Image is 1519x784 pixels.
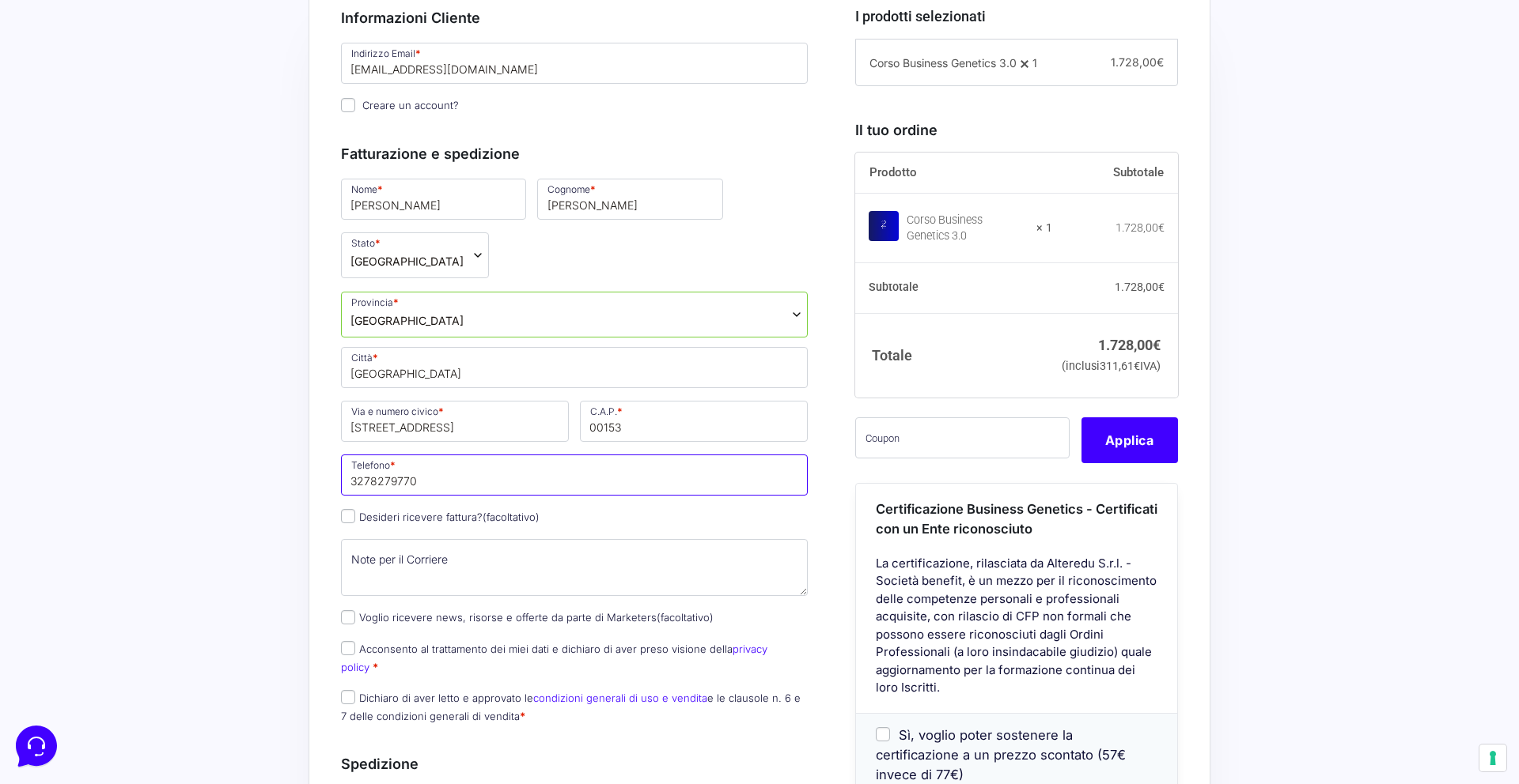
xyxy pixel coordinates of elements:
input: Telefono * [341,454,808,496]
bdi: 1.728,00 [1115,281,1165,293]
label: Acconsento al trattamento dei miei dati e dichiaro di aver preso visione della [341,643,767,673]
span: € [1157,55,1164,69]
input: Coupon [855,417,1070,458]
span: € [1134,360,1140,373]
span: Sì, voglio poter sostenere la certificazione a un prezzo scontato (57€ invece di 77€) [876,727,1126,782]
h2: Ciao da Marketers 👋 [13,13,266,38]
p: Home [47,530,74,544]
span: (facoltativo) [483,511,540,523]
img: dark [51,89,82,120]
span: Certificazione Business Genetics - Certificati con un Ente riconosciuto [876,501,1157,537]
button: Applica [1081,417,1178,463]
h3: Spedizione [341,753,808,775]
h3: I prodotti selezionati [855,6,1178,27]
button: Messaggi [110,507,207,544]
h3: Fatturazione e spedizione [341,143,808,164]
input: Acconsento al trattamento dei miei dati e dichiaro di aver preso visione dellaprivacy policy [341,641,355,655]
input: Cognome * [537,179,722,220]
input: Cerca un articolo... [36,230,259,246]
span: € [1158,221,1165,234]
button: Home [13,507,110,544]
th: Prodotto [855,153,1052,194]
span: € [1158,281,1165,293]
h3: Il tuo ordine [855,119,1178,141]
span: Creare un account? [362,99,459,111]
img: Corso Business Genetics 3.0 [869,211,899,241]
strong: × 1 [1036,220,1052,236]
span: (facoltativo) [657,611,714,624]
th: Subtotale [855,263,1052,314]
span: Trova una risposta [25,196,123,209]
iframe: Customerly Messenger Launcher [13,722,60,770]
button: Aiuto [206,507,304,544]
span: Italia [350,253,464,269]
h3: Informazioni Cliente [341,7,808,28]
input: Nome * [341,179,526,220]
span: Provincia [341,292,808,337]
small: (inclusi IVA) [1062,360,1161,373]
input: Via e numero civico * [341,401,569,442]
input: Desideri ricevere fattura?(facoltativo) [341,509,355,523]
span: Le tue conversazioni [25,63,134,76]
label: Desideri ricevere fattura? [341,511,540,523]
bdi: 1.728,00 [1098,337,1161,353]
th: Totale [855,313,1052,398]
button: Inizia una conversazione [25,133,291,164]
input: Indirizzo Email * [341,43,808,84]
span: 1 [1032,56,1037,70]
p: Messaggi [137,530,180,544]
p: Aiuto [244,530,267,544]
input: Città * [341,347,808,388]
div: La certificazione, rilasciata da Alteredu S.r.l. - Società benefit, è un mezzo per il riconoscime... [856,555,1177,713]
bdi: 1.728,00 [1116,221,1165,234]
label: Dichiaro di aver letto e approvato le e le clausole n. 6 e 7 delle condizioni generali di vendita [341,692,801,722]
span: € [1153,337,1161,353]
label: Voglio ricevere news, risorse e offerte da parte di Marketers [341,611,714,624]
span: 311,61 [1100,360,1140,373]
span: Stato [341,232,489,278]
input: Sì, voglio poter sostenere la certificazione a un prezzo scontato (57€ invece di 77€) [876,727,890,741]
th: Subtotale [1052,153,1178,194]
img: dark [25,89,57,120]
a: Apri Centro Assistenza [169,196,291,209]
span: Roma [350,312,464,329]
span: Inizia una conversazione [103,142,233,155]
input: Voglio ricevere news, risorse e offerte da parte di Marketers(facoltativo) [341,610,355,624]
span: Corso Business Genetics 3.0 [869,56,1017,70]
a: condizioni generali di uso e vendita [533,692,707,704]
input: Creare un account? [341,98,355,112]
input: C.A.P. * [580,401,808,442]
span: 1.728,00 [1111,55,1164,69]
img: dark [76,89,108,120]
button: Le tue preferenze relative al consenso per le tecnologie di tracciamento [1479,744,1506,771]
div: Corso Business Genetics 3.0 [907,213,1026,244]
input: Dichiaro di aver letto e approvato lecondizioni generali di uso e venditae le clausole n. 6 e 7 d... [341,690,355,704]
